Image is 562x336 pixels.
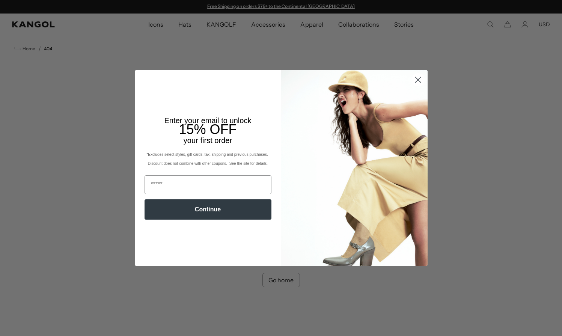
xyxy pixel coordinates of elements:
[281,70,428,265] img: 93be19ad-e773-4382-80b9-c9d740c9197f.jpeg
[164,116,252,125] span: Enter your email to unlock
[184,136,232,145] span: your first order
[145,199,271,220] button: Continue
[179,122,237,137] span: 15% OFF
[145,175,271,194] input: Email
[146,152,269,166] span: *Excludes select styles, gift cards, tax, shipping and previous purchases. Discount does not comb...
[411,73,425,86] button: Close dialog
